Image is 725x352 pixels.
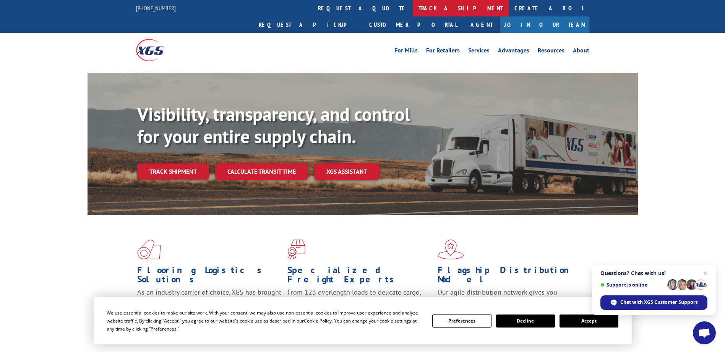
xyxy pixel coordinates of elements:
a: For Retailers [426,47,460,56]
img: xgs-icon-flagship-distribution-model-red [438,240,464,259]
a: Advantages [498,47,529,56]
a: Calculate transit time [215,163,308,180]
h1: Flagship Distribution Model [438,266,582,288]
div: Cookie Consent Prompt [94,297,632,344]
a: XGS ASSISTANT [314,163,380,180]
a: Join Our Team [500,16,589,33]
a: Customer Portal [363,16,463,33]
span: Support is online [600,282,665,288]
span: Our agile distribution network gives you nationwide inventory management on demand. [438,288,578,306]
button: Preferences [432,315,491,328]
a: [PHONE_NUMBER] [136,4,176,12]
img: xgs-icon-total-supply-chain-intelligence-red [137,240,161,259]
span: Chat with XGS Customer Support [620,299,697,306]
h1: Flooring Logistics Solutions [137,266,282,288]
a: Request a pickup [253,16,363,33]
a: Resources [538,47,564,56]
h1: Specialized Freight Experts [287,266,432,288]
a: For Mills [394,47,418,56]
a: Services [468,47,490,56]
span: Cookie Policy [304,318,332,324]
img: xgs-icon-focused-on-flooring-red [287,240,305,259]
span: Preferences [151,326,177,332]
a: About [573,47,589,56]
span: As an industry carrier of choice, XGS has brought innovation and dedication to flooring logistics... [137,288,281,315]
span: Questions? Chat with us! [600,270,707,276]
button: Accept [560,315,618,328]
div: We use essential cookies to make our site work. With your consent, we may also use non-essential ... [107,309,423,333]
p: From 123 overlength loads to delicate cargo, our experienced staff knows the best way to move you... [287,288,432,322]
a: Agent [463,16,500,33]
button: Decline [496,315,555,328]
b: Visibility, transparency, and control for your entire supply chain. [137,102,410,148]
a: Open chat [693,321,716,344]
span: Chat with XGS Customer Support [600,295,707,310]
a: Track shipment [137,163,209,179]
